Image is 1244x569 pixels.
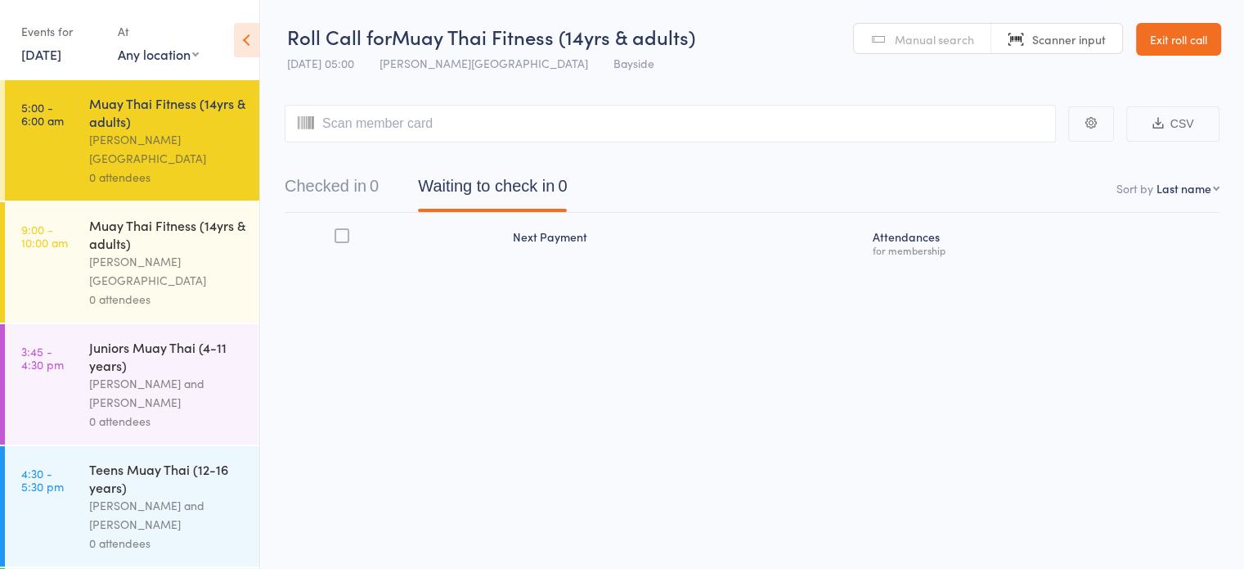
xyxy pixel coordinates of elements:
[89,338,245,374] div: Juniors Muay Thai (4-11 years)
[1156,180,1211,196] div: Last name
[89,290,245,309] div: 0 attendees
[418,169,567,212] button: Waiting to check in0
[866,220,1219,264] div: Atten­dances
[1116,180,1153,196] label: Sort by
[21,101,64,127] time: 5:00 - 6:00 am
[89,496,245,534] div: [PERSON_NAME] and [PERSON_NAME]
[558,177,567,195] div: 0
[89,216,245,252] div: Muay Thai Fitness (14yrs & adults)
[89,168,245,187] div: 0 attendees
[89,534,245,553] div: 0 attendees
[895,31,974,47] span: Manual search
[21,223,68,249] time: 9:00 - 10:00 am
[89,460,245,496] div: Teens Muay Thai (12-16 years)
[89,130,245,168] div: [PERSON_NAME][GEOGRAPHIC_DATA]
[89,374,245,412] div: [PERSON_NAME] and [PERSON_NAME]
[613,55,654,71] span: Bayside
[392,23,695,50] span: Muay Thai Fitness (14yrs & adults)
[21,18,101,45] div: Events for
[287,55,354,71] span: [DATE] 05:00
[379,55,588,71] span: [PERSON_NAME][GEOGRAPHIC_DATA]
[873,245,1213,255] div: for membership
[21,45,61,63] a: [DATE]
[1126,106,1219,142] button: CSV
[1136,23,1221,56] a: Exit roll call
[1032,31,1106,47] span: Scanner input
[370,177,379,195] div: 0
[21,345,64,371] time: 3:45 - 4:30 pm
[89,94,245,130] div: Muay Thai Fitness (14yrs & adults)
[285,169,379,212] button: Checked in0
[21,467,64,493] time: 4:30 - 5:30 pm
[5,324,259,445] a: 3:45 -4:30 pmJuniors Muay Thai (4-11 years)[PERSON_NAME] and [PERSON_NAME]0 attendees
[285,105,1056,142] input: Scan member card
[89,412,245,431] div: 0 attendees
[506,220,866,264] div: Next Payment
[118,18,199,45] div: At
[5,80,259,201] a: 5:00 -6:00 amMuay Thai Fitness (14yrs & adults)[PERSON_NAME][GEOGRAPHIC_DATA]0 attendees
[5,446,259,567] a: 4:30 -5:30 pmTeens Muay Thai (12-16 years)[PERSON_NAME] and [PERSON_NAME]0 attendees
[5,202,259,323] a: 9:00 -10:00 amMuay Thai Fitness (14yrs & adults)[PERSON_NAME][GEOGRAPHIC_DATA]0 attendees
[118,45,199,63] div: Any location
[287,23,392,50] span: Roll Call for
[89,252,245,290] div: [PERSON_NAME][GEOGRAPHIC_DATA]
